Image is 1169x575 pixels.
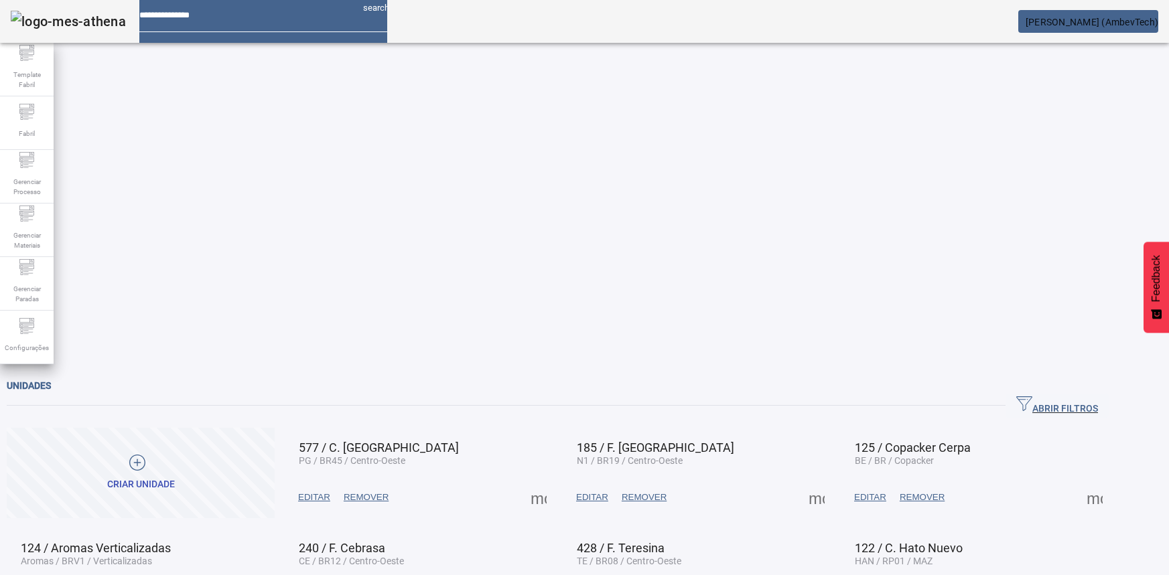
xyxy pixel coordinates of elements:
span: BE / BR / Copacker [855,455,934,466]
span: REMOVER [900,491,945,504]
span: 124 / Aromas Verticalizadas [21,541,171,555]
button: Mais [527,485,551,509]
span: Gerenciar Processo [7,173,47,201]
span: Gerenciar Paradas [7,280,47,308]
span: Feedback [1150,255,1162,302]
span: Template Fabril [7,66,47,94]
span: Fabril [15,125,39,143]
span: REMOVER [344,491,389,504]
button: REMOVER [893,485,951,509]
button: Mais [1083,485,1107,509]
span: ABRIR FILTROS [1016,396,1098,416]
span: 185 / F. [GEOGRAPHIC_DATA] [577,440,734,455]
button: ABRIR FILTROS [1006,394,1109,418]
span: Configurações [1,339,53,357]
span: 428 / F. Teresina [577,541,665,555]
button: EDITAR [847,485,893,509]
button: EDITAR [569,485,615,509]
img: logo-mes-athena [11,11,126,32]
span: 240 / F. Cebrasa [299,541,385,555]
span: CE / BR12 / Centro-Oeste [299,556,404,566]
button: REMOVER [615,485,673,509]
div: Criar unidade [107,478,175,491]
span: 125 / Copacker Cerpa [855,440,971,455]
span: EDITAR [298,491,330,504]
span: [PERSON_NAME] (AmbevTech) [1026,17,1158,27]
button: Mais [805,485,829,509]
button: Criar unidade [7,428,275,518]
span: EDITAR [576,491,608,504]
span: N1 / BR19 / Centro-Oeste [577,455,683,466]
span: TE / BR08 / Centro-Oeste [577,556,681,566]
button: REMOVER [337,485,395,509]
span: EDITAR [854,491,886,504]
span: 122 / C. Hato Nuevo [855,541,963,555]
span: HAN / RP01 / MAZ [855,556,933,566]
span: PG / BR45 / Centro-Oeste [299,455,405,466]
button: Feedback - Mostrar pesquisa [1144,242,1169,333]
button: EDITAR [291,485,337,509]
span: Aromas / BRV1 / Verticalizadas [21,556,152,566]
span: REMOVER [622,491,667,504]
span: Unidades [7,380,51,391]
span: 577 / C. [GEOGRAPHIC_DATA] [299,440,459,455]
span: Gerenciar Materiais [7,226,47,254]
